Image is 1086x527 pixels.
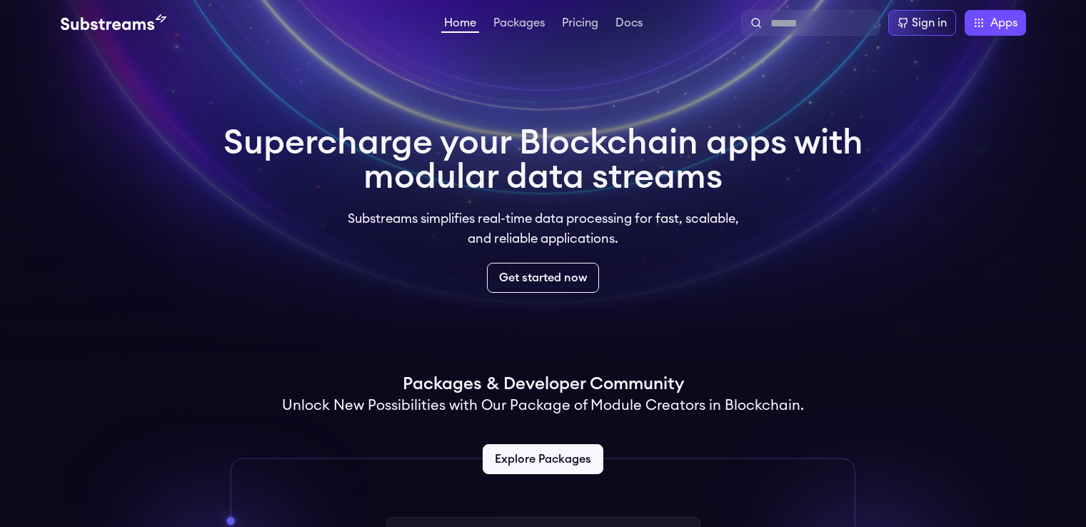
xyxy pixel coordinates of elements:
img: Substream's logo [61,14,166,31]
a: Explore Packages [483,444,603,474]
h2: Unlock New Possibilities with Our Package of Module Creators in Blockchain. [282,396,804,416]
a: Packages [491,17,548,31]
h1: Supercharge your Blockchain apps with modular data streams [223,126,863,194]
div: Sign in [912,14,947,31]
h1: Packages & Developer Community [403,373,684,396]
a: Get started now [487,263,599,293]
span: Apps [990,14,1017,31]
a: Pricing [559,17,601,31]
a: Home [441,17,479,33]
a: Docs [613,17,645,31]
a: Sign in [888,10,956,36]
p: Substreams simplifies real-time data processing for fast, scalable, and reliable applications. [338,209,749,249]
